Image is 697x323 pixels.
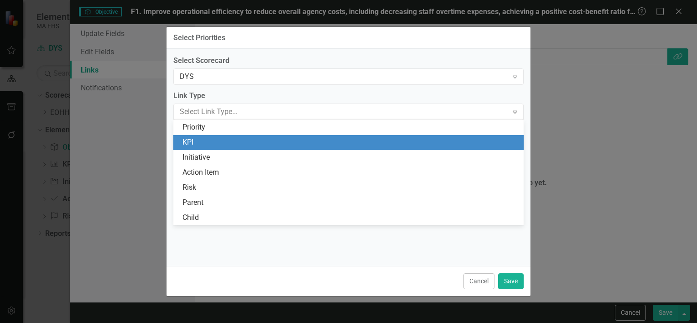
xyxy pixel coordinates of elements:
[463,273,494,289] button: Cancel
[173,91,524,101] label: Link Type
[182,198,518,208] div: Parent
[182,152,518,163] div: Initiative
[182,182,518,193] div: Risk
[180,72,508,82] div: DYS
[498,273,524,289] button: Save
[182,213,518,223] div: Child
[173,56,524,66] label: Select Scorecard
[182,137,518,148] div: KPI
[182,122,518,133] div: Priority
[173,34,225,42] div: Select Priorities
[182,167,518,178] div: Action Item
